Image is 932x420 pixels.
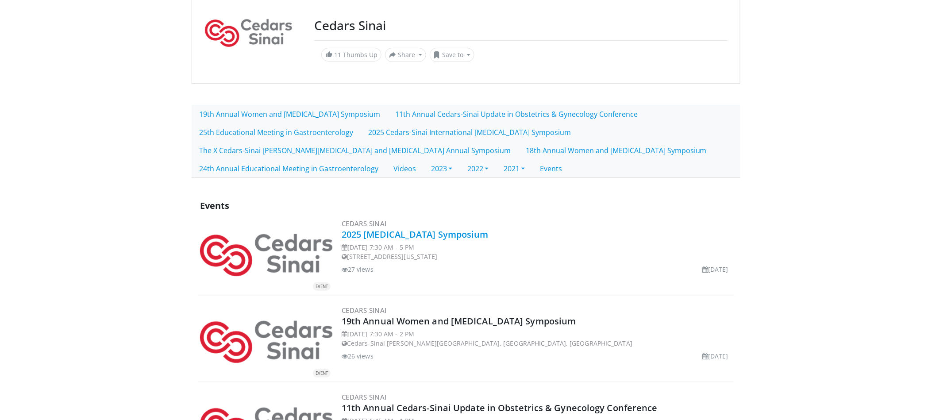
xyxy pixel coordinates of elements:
a: 18th Annual Women and [MEDICAL_DATA] Symposium [518,141,714,160]
a: 19th Annual Women and [MEDICAL_DATA] Symposium [192,105,388,123]
a: 25th Educational Meeting in Gastroenterology [192,123,361,142]
div: [DATE] 7:30 AM - 2 PM Cedars-Sinai [PERSON_NAME][GEOGRAPHIC_DATA], [GEOGRAPHIC_DATA], [GEOGRAPHIC... [342,329,732,348]
a: Events [532,159,570,178]
a: 11th Annual Cedars-Sinai Update in Obstetrics & Gynecology Conference [388,105,645,123]
small: EVENT [316,370,328,376]
a: 2022 [460,159,496,178]
span: 11 [334,50,341,59]
a: EVENT [200,234,333,277]
a: The X Cedars-Sinai [PERSON_NAME][MEDICAL_DATA] and [MEDICAL_DATA] Annual Symposium [192,141,518,160]
a: 2025 Cedars-Sinai International [MEDICAL_DATA] Symposium [361,123,578,142]
li: 27 views [342,265,374,274]
a: 2021 [496,159,532,178]
a: 24th Annual Educational Meeting in Gastroenterology [192,159,386,178]
a: 11th Annual Cedars-Sinai Update in Obstetrics & Gynecology Conference [342,402,658,414]
a: Cedars Sinai [342,219,387,228]
a: 2023 [424,159,460,178]
a: Cedars Sinai [342,306,387,315]
small: EVENT [316,284,328,289]
a: Cedars Sinai [342,393,387,401]
li: [DATE] [702,265,728,274]
li: 26 views [342,351,374,361]
a: 11 Thumbs Up [321,48,381,62]
img: 7e905080-f4a2-4088-8787-33ce2bef9ada.png.300x170_q85_autocrop_double_scale_upscale_version-0.2.png [200,234,333,277]
a: 2025 [MEDICAL_DATA] Symposium [342,228,489,240]
img: 7e905080-f4a2-4088-8787-33ce2bef9ada.png.300x170_q85_autocrop_double_scale_upscale_version-0.2.png [200,320,333,363]
a: Videos [386,159,424,178]
div: [DATE] 7:30 AM - 5 PM [STREET_ADDRESS][US_STATE] [342,243,732,261]
h3: Cedars Sinai [314,18,728,33]
li: [DATE] [702,351,728,361]
a: EVENT [200,320,333,363]
a: 19th Annual Women and [MEDICAL_DATA] Symposium [342,315,576,327]
button: Share [385,48,426,62]
button: Save to [430,48,475,62]
span: Events [200,200,229,212]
